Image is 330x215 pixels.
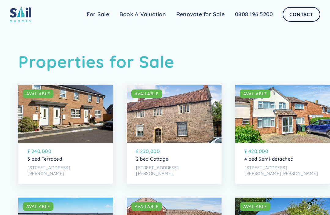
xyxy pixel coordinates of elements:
[243,203,267,210] div: AVAILABLE
[127,85,222,184] a: AVAILABLE£230,0002 bed Cottage[STREET_ADDRESS][PERSON_NAME],
[28,156,104,162] p: 3 bed Terraced
[18,52,312,72] h1: Properties for Sale
[82,8,114,20] a: For Sale
[244,165,321,176] p: [STREET_ADDRESS][PERSON_NAME][PERSON_NAME]
[248,148,269,155] p: 420,000
[31,148,52,155] p: 240,000
[28,165,104,176] p: [STREET_ADDRESS][PERSON_NAME]
[135,91,159,97] div: AVAILABLE
[283,7,320,22] a: Contact
[244,148,248,155] p: £
[114,8,171,20] a: Book A Valuation
[243,91,267,97] div: AVAILABLE
[135,203,159,210] div: AVAILABLE
[230,8,278,20] a: 0808 196 5200
[140,148,160,155] p: 230,000
[136,156,212,162] p: 2 bed Cottage
[171,8,230,20] a: Renovate for Sale
[28,148,31,155] p: £
[18,85,113,184] a: AVAILABLE£240,0003 bed Terraced[STREET_ADDRESS][PERSON_NAME]
[26,203,50,210] div: AVAILABLE
[26,91,50,97] div: AVAILABLE
[136,148,139,155] p: £
[235,85,330,184] a: AVAILABLE£420,0004 bed Semi-detached[STREET_ADDRESS][PERSON_NAME][PERSON_NAME]
[136,165,212,176] p: [STREET_ADDRESS][PERSON_NAME],
[244,156,321,162] p: 4 bed Semi-detached
[10,6,31,22] img: sail home logo colored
